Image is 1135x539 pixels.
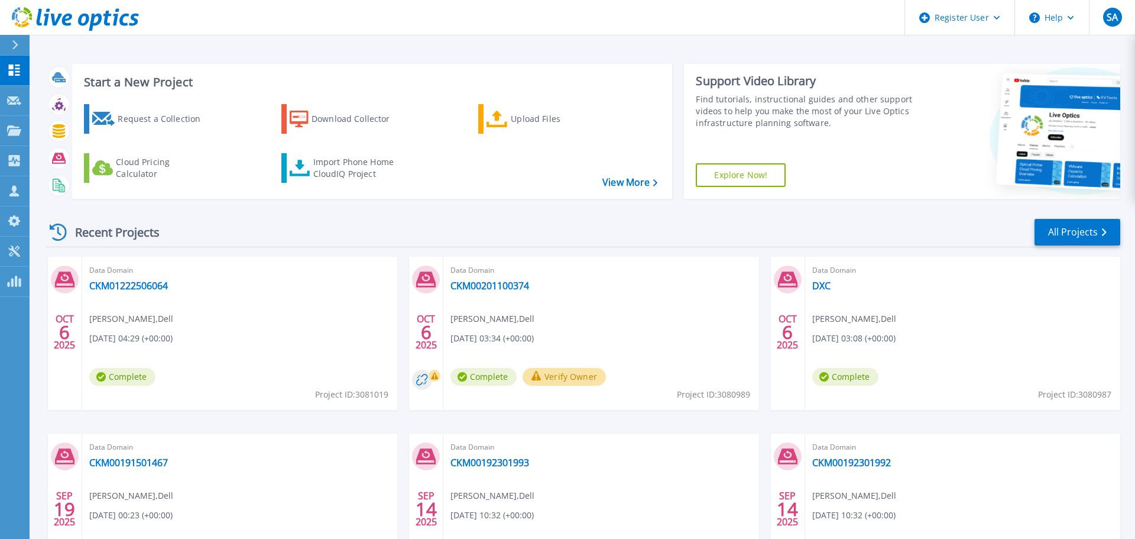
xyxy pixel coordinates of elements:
[1038,388,1111,401] span: Project ID: 3080987
[89,441,390,454] span: Data Domain
[89,312,173,325] span: [PERSON_NAME] , Dell
[53,311,76,354] div: OCT 2025
[1107,12,1118,22] span: SA
[84,76,657,89] h3: Start a New Project
[315,388,388,401] span: Project ID: 3081019
[53,488,76,531] div: SEP 2025
[118,107,212,131] div: Request a Collection
[812,441,1113,454] span: Data Domain
[89,457,168,469] a: CKM00191501467
[46,218,176,247] div: Recent Projects
[89,332,173,345] span: [DATE] 04:29 (+00:00)
[450,280,529,292] a: CKM00201100374
[415,488,437,531] div: SEP 2025
[54,504,75,514] span: 19
[312,107,406,131] div: Download Collector
[89,280,168,292] a: CKM01222506064
[812,280,831,292] a: DXC
[776,311,799,354] div: OCT 2025
[89,264,390,277] span: Data Domain
[450,509,534,522] span: [DATE] 10:32 (+00:00)
[782,327,793,337] span: 6
[511,107,605,131] div: Upload Files
[696,163,786,187] a: Explore Now!
[415,311,437,354] div: OCT 2025
[677,388,750,401] span: Project ID: 3080989
[59,327,70,337] span: 6
[84,153,216,183] a: Cloud Pricing Calculator
[116,156,210,180] div: Cloud Pricing Calculator
[478,104,610,134] a: Upload Files
[812,457,891,469] a: CKM00192301992
[696,93,918,129] div: Find tutorials, instructional guides and other support videos to help you make the most of your L...
[812,264,1113,277] span: Data Domain
[777,504,798,514] span: 14
[696,73,918,89] div: Support Video Library
[523,368,606,386] button: Verify Owner
[421,327,432,337] span: 6
[450,457,529,469] a: CKM00192301993
[602,177,657,188] a: View More
[281,104,413,134] a: Download Collector
[450,332,534,345] span: [DATE] 03:34 (+00:00)
[812,312,896,325] span: [PERSON_NAME] , Dell
[450,368,517,386] span: Complete
[812,332,896,345] span: [DATE] 03:08 (+00:00)
[89,368,155,386] span: Complete
[812,368,878,386] span: Complete
[450,441,751,454] span: Data Domain
[450,312,534,325] span: [PERSON_NAME] , Dell
[89,489,173,502] span: [PERSON_NAME] , Dell
[84,104,216,134] a: Request a Collection
[812,489,896,502] span: [PERSON_NAME] , Dell
[450,264,751,277] span: Data Domain
[450,489,534,502] span: [PERSON_NAME] , Dell
[89,509,173,522] span: [DATE] 00:23 (+00:00)
[1035,219,1120,246] a: All Projects
[313,156,406,180] div: Import Phone Home CloudIQ Project
[776,488,799,531] div: SEP 2025
[812,509,896,522] span: [DATE] 10:32 (+00:00)
[416,504,437,514] span: 14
